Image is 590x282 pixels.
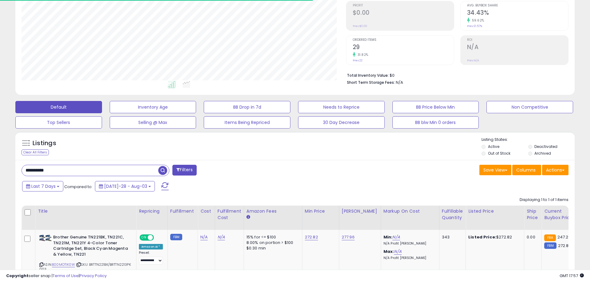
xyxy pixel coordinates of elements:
div: Cost [200,208,212,214]
div: Preset: [139,251,163,265]
th: The percentage added to the cost of goods (COGS) that forms the calculator for Min & Max prices. [381,206,439,230]
div: Min Price [305,208,336,214]
span: 272.82 [558,243,571,249]
b: Max: [383,249,394,254]
small: FBA [544,234,556,241]
a: N/A [200,234,208,240]
span: Columns [516,167,536,173]
div: 8.00% on portion > $100 [246,240,297,245]
div: 343 [442,234,461,240]
a: N/A [394,249,401,255]
div: 0.00 [527,234,537,240]
div: $0.30 min [246,245,297,251]
p: N/A Profit [PERSON_NAME] [383,256,435,260]
small: FBM [170,234,182,240]
p: N/A Profit [PERSON_NAME] [383,241,435,246]
button: BB Price Below Min [392,101,479,113]
button: Default [15,101,102,113]
div: Current Buybox Price [544,208,576,221]
div: [PERSON_NAME] [342,208,378,214]
span: Avg. Buybox Share [467,4,568,7]
span: OFF [153,235,163,240]
button: Top Sellers [15,116,102,129]
span: ROI [467,38,568,42]
a: Privacy Policy [80,273,107,279]
div: Repricing [139,208,165,214]
span: 247.29 [557,234,571,240]
a: N/A [392,234,400,240]
button: Items Being Repriced [204,116,290,129]
span: Ordered Items [353,38,454,42]
img: 41u9dQv+UbL._SL40_.jpg [39,234,52,242]
button: Selling @ Max [110,116,196,129]
button: Inventory Age [110,101,196,113]
button: BB blw Min 0 orders [392,116,479,129]
h5: Listings [33,139,56,148]
button: 30 Day Decrease [298,116,385,129]
div: Amazon Fees [246,208,300,214]
button: Columns [512,165,541,175]
div: Fulfillment [170,208,195,214]
div: Fulfillment Cost [218,208,241,221]
a: 277.96 [342,234,355,240]
small: 31.82% [356,52,368,57]
span: N/A [396,79,403,85]
b: Min: [383,234,393,240]
button: Actions [542,165,568,175]
p: Listing States: [482,137,574,143]
span: Last 7 Days [31,183,56,189]
div: Title [38,208,134,214]
a: N/A [218,234,225,240]
span: | SKU: BRTTN221BK/BRTTN2213PK 003 [39,262,131,271]
button: Needs to Reprice [298,101,385,113]
button: [DATE]-28 - Aug-03 [95,181,155,191]
small: Prev: N/A [467,59,479,62]
small: Amazon Fees. [246,214,250,220]
b: Total Inventory Value: [347,73,389,78]
span: [DATE]-28 - Aug-03 [104,183,147,189]
small: FBM [544,242,556,249]
a: 272.82 [305,234,318,240]
div: Markup on Cost [383,208,437,214]
h2: 29 [353,44,454,52]
label: Deactivated [534,144,557,149]
b: Short Term Storage Fees: [347,80,395,85]
button: Save View [479,165,511,175]
div: seller snap | | [6,273,107,279]
strong: Copyright [6,273,29,279]
b: Brother Genuine TN221BK, TN221C, TN221M, TN221Y 4-Color Toner Cartridge Set, Black Cyan Magenta &... [53,234,128,259]
span: Compared to: [64,184,92,190]
button: Last 7 Days [22,181,63,191]
div: Displaying 1 to 1 of 1 items [520,197,568,203]
h2: N/A [467,44,568,52]
label: Active [488,144,499,149]
div: Amazon AI * [139,244,163,249]
span: 2025-08-11 17:57 GMT [560,273,584,279]
button: Filters [172,165,196,176]
small: Prev: $0.00 [353,24,367,28]
b: Listed Price: [468,234,496,240]
label: Archived [534,151,551,156]
div: Ship Price [527,208,539,221]
div: Listed Price [468,208,521,214]
small: Prev: 21.57% [467,24,482,28]
div: Clear All Filters [22,149,49,155]
h2: $0.00 [353,9,454,17]
button: BB Drop in 7d [204,101,290,113]
label: Out of Stock [488,151,510,156]
div: $272.82 [468,234,519,240]
div: Fulfillable Quantity [442,208,463,221]
a: Terms of Use [53,273,79,279]
small: Prev: 22 [353,59,363,62]
span: ON [140,235,148,240]
span: Profit [353,4,454,7]
button: Non Competitive [486,101,573,113]
li: $0 [347,71,564,79]
a: B00MOTIK0W [52,262,75,267]
small: 59.62% [470,18,484,23]
div: 15% for <= $100 [246,234,297,240]
h2: 34.43% [467,9,568,17]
